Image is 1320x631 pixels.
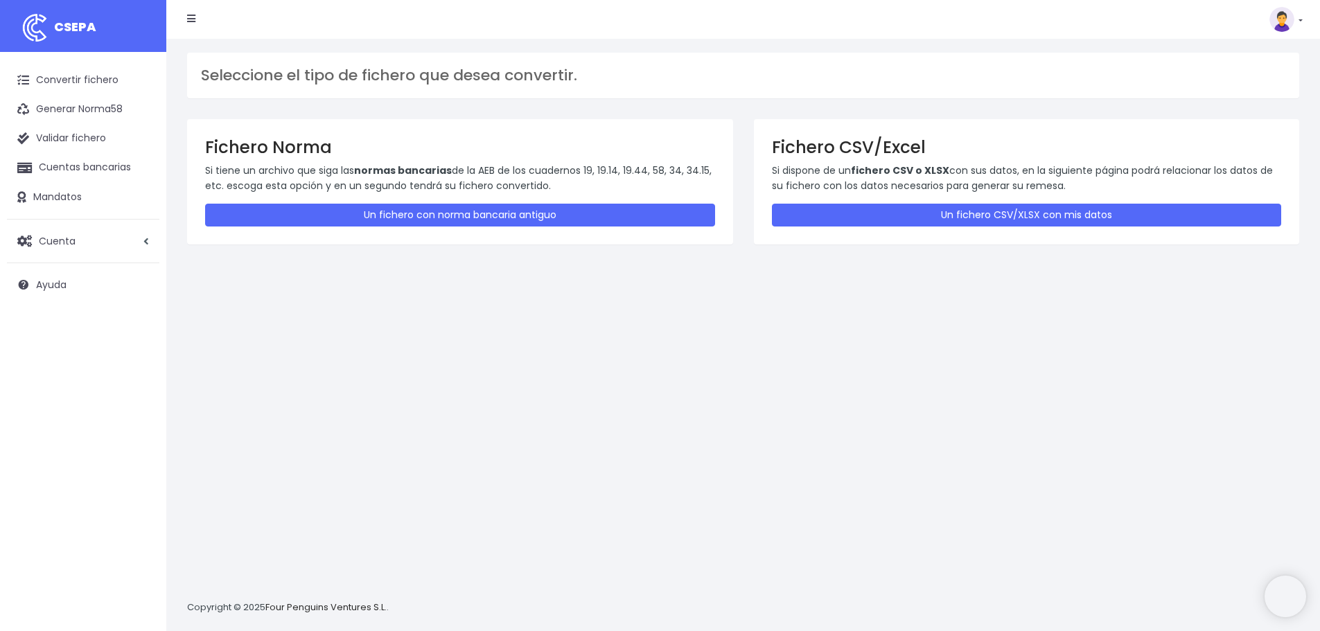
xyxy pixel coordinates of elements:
[772,163,1282,194] p: Si dispone de un con sus datos, en la siguiente página podrá relacionar los datos de su fichero c...
[7,95,159,124] a: Generar Norma58
[354,163,452,177] strong: normas bancarias
[772,137,1282,157] h3: Fichero CSV/Excel
[265,601,387,614] a: Four Penguins Ventures S.L.
[17,10,52,45] img: logo
[205,204,715,226] a: Un fichero con norma bancaria antiguo
[205,137,715,157] h3: Fichero Norma
[7,153,159,182] a: Cuentas bancarias
[772,204,1282,226] a: Un fichero CSV/XLSX con mis datos
[7,124,159,153] a: Validar fichero
[201,66,1285,85] h3: Seleccione el tipo de fichero que desea convertir.
[205,163,715,194] p: Si tiene un archivo que siga las de la AEB de los cuadernos 19, 19.14, 19.44, 58, 34, 34.15, etc....
[7,270,159,299] a: Ayuda
[36,278,67,292] span: Ayuda
[187,601,389,615] p: Copyright © 2025 .
[54,18,96,35] span: CSEPA
[851,163,949,177] strong: fichero CSV o XLSX
[39,233,76,247] span: Cuenta
[7,183,159,212] a: Mandatos
[7,226,159,256] a: Cuenta
[7,66,159,95] a: Convertir fichero
[1269,7,1294,32] img: profile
